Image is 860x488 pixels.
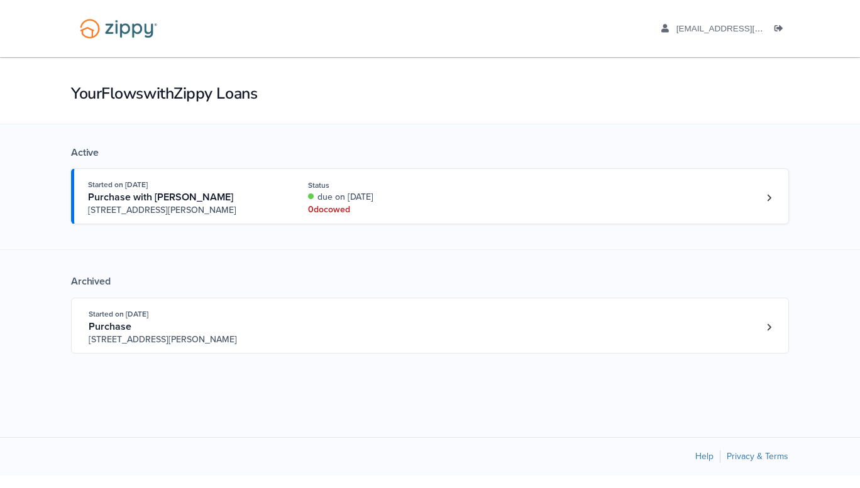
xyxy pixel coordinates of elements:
span: Purchase [89,320,131,333]
span: Purchase with [PERSON_NAME] [88,191,233,203]
div: due on [DATE] [308,191,476,203]
div: Archived [71,275,789,288]
a: Open loan 4215773 [71,168,789,224]
a: Privacy & Terms [727,451,788,462]
span: Started on [DATE] [88,180,148,189]
div: Active [71,146,789,159]
img: Logo [72,13,165,45]
div: Status [308,180,476,191]
a: Loan number 4206812 [759,318,778,337]
div: 0 doc owed [308,203,476,216]
a: Loan number 4215773 [759,188,778,207]
span: [STREET_ADDRESS][PERSON_NAME] [88,204,280,217]
span: [STREET_ADDRESS][PERSON_NAME] [89,333,280,346]
span: Started on [DATE] [89,310,148,318]
h1: Your Flows with Zippy Loans [71,83,789,104]
span: kristinhoban83@gmail.com [676,24,820,33]
a: Open loan 4206812 [71,298,789,354]
a: Log out [775,24,788,36]
a: Help [695,451,714,462]
a: edit profile [661,24,820,36]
